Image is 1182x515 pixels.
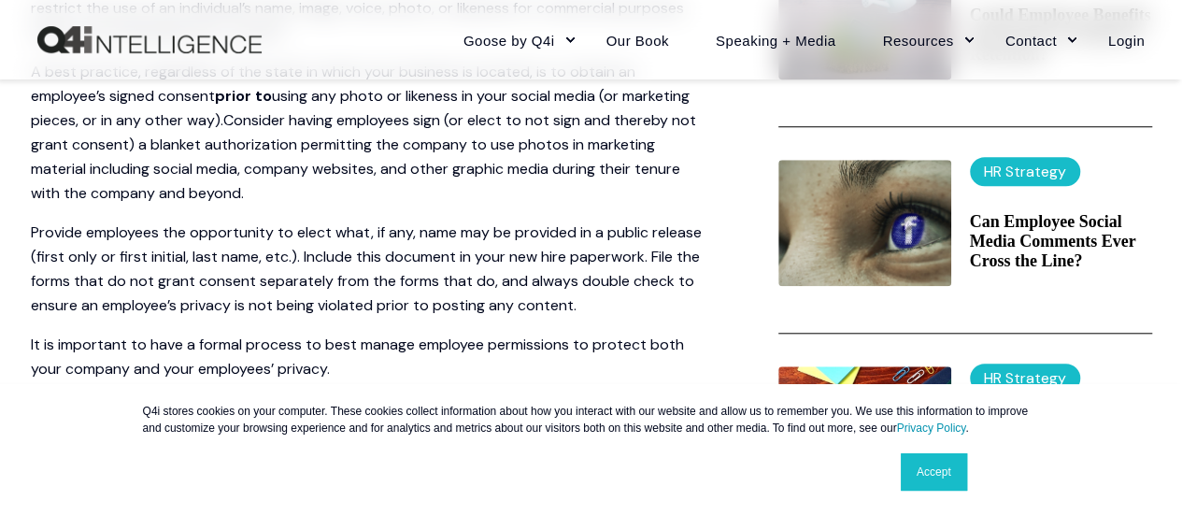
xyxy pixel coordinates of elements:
[763,281,1182,515] iframe: Chat Widget
[215,86,272,106] strong: prior to
[31,221,704,318] p: Provide employees the opportunity to elect what, if any, name may be provided in a public release...
[31,110,696,203] span: Consider having employees sign (or elect to not sign and thereby not grant consent) a blanket aut...
[31,333,704,381] p: It is important to have a formal process to best manage employee permissions to protect both your...
[37,26,262,54] img: Q4intelligence, LLC logo
[37,26,262,54] a: Back to Home
[901,453,967,491] a: Accept
[970,157,1080,186] label: HR Strategy
[970,212,1152,271] a: Can Employee Social Media Comments Ever Cross the Line?
[31,60,704,206] p: A best practice, regardless of the state in which your business is located, is to obtain an emplo...
[896,422,965,435] a: Privacy Policy
[143,403,1040,436] p: Q4i stores cookies on your computer. These cookies collect information about how you interact wit...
